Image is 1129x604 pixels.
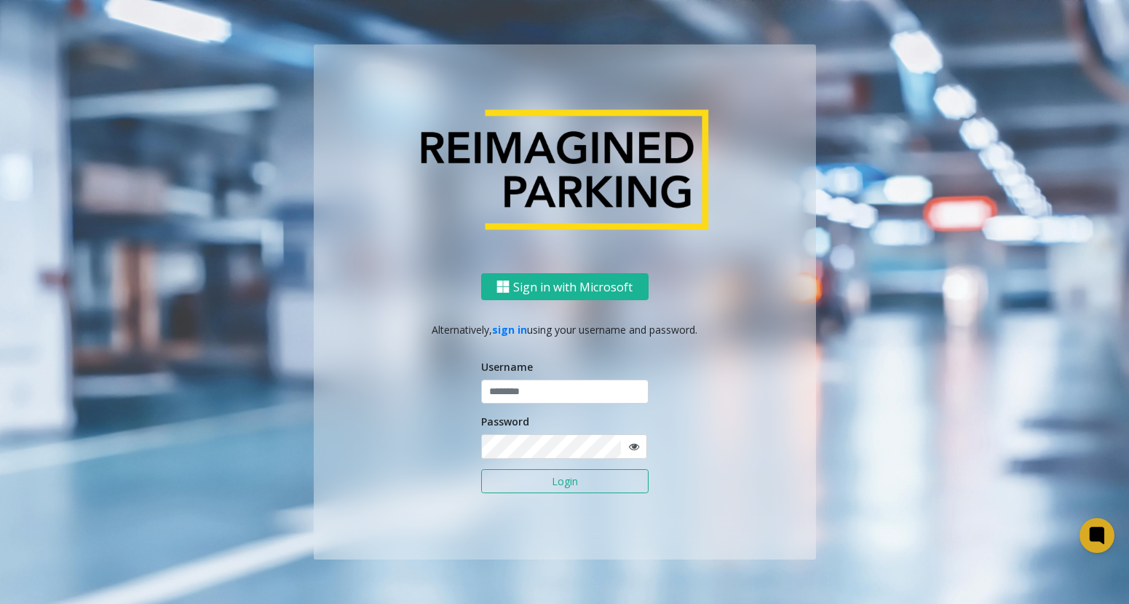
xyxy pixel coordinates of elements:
p: Alternatively, using your username and password. [328,322,801,337]
button: Login [481,469,649,494]
button: Sign in with Microsoft [481,273,649,300]
a: sign in [492,323,527,337]
label: Username [481,359,533,374]
label: Password [481,414,529,429]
